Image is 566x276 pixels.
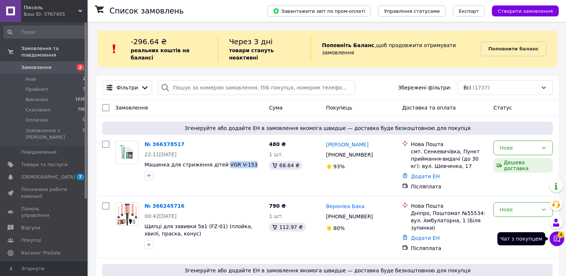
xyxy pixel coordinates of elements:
[463,84,471,91] span: Всі
[326,105,352,111] span: Покупець
[326,203,365,210] a: Вероніеа Бака
[229,47,274,61] b: товари стануть неактивні
[105,267,550,274] span: Згенеруйте або додайте ЕН в замовлення якомога швидше — доставка буде безкоштовною для покупця
[26,86,48,93] span: Прийняті
[269,223,305,231] div: 112.97 ₴
[77,64,84,70] span: 2
[500,144,538,152] div: Нове
[115,105,148,111] span: Замовлення
[229,37,273,46] span: Через 3 дні
[145,141,184,147] a: № 366378517
[500,206,538,214] div: Нове
[21,186,68,199] span: Показники роботи компанії
[269,152,283,157] span: 1 шт.
[378,5,446,16] button: Управління статусами
[77,174,84,180] span: 7
[83,117,85,123] span: 0
[83,127,85,141] span: 0
[83,76,85,83] span: 2
[481,42,546,56] a: Поповнити баланс
[497,232,545,245] div: Чат з покупцем
[21,64,51,71] span: Замовлення
[334,164,345,169] span: 93%
[453,5,485,16] button: Експорт
[145,223,252,237] a: Щипці для завивки 5в1 (FZ-01) (плойка, хвилі, праска, конус)
[145,162,258,168] a: Машинка для стриження дітей VGR V-153
[109,7,184,15] h1: Список замовлень
[115,202,139,226] a: Фото товару
[21,225,40,231] span: Відгуки
[158,80,355,95] input: Пошук за номером замовлення, ПІБ покупця, номером телефону, Email, номером накладної
[411,183,488,190] div: Післяплата
[116,84,138,91] span: Фільтри
[384,8,440,14] span: Управління статусами
[21,250,61,256] span: Каталог ProSale
[131,47,189,61] b: реальних коштів на балансі
[269,105,282,111] span: Cума
[26,76,36,83] span: Нові
[325,211,374,222] div: [PHONE_NUMBER]
[498,8,553,14] span: Створити замовлення
[326,141,369,148] a: [PERSON_NAME]
[21,237,41,244] span: Покупці
[311,37,481,61] div: , щоб продовжити отримувати замовлення
[485,8,559,14] a: Створити замовлення
[26,107,50,113] span: Скасовані
[267,5,371,16] button: Завантажити звіт по пром-оплаті
[322,42,374,48] b: Поповніть Баланс
[21,45,88,58] span: Замовлення та повідомлення
[78,107,85,113] span: 706
[411,141,488,148] div: Нова Пошта
[411,235,440,241] a: Додати ЕН
[273,8,365,14] span: Завантажити звіт по пром-оплаті
[492,5,559,16] button: Створити замовлення
[269,141,286,147] span: 480 ₴
[411,202,488,210] div: Нова Пошта
[411,148,488,170] div: смт. Сенкевичівка, Пункт приймання-видачі (до 30 кг): вул. Шевченка, 17
[109,43,120,54] img: :exclamation:
[334,225,345,231] span: 80%
[145,203,184,209] a: № 366245716
[269,161,302,170] div: 68.64 ₴
[21,174,75,180] span: [DEMOGRAPHIC_DATA]
[26,127,83,141] span: Замовлення з [PERSON_NAME]
[21,206,68,219] span: Панель управління
[269,213,283,219] span: 1 шт.
[24,11,88,18] div: Ваш ID: 3767455
[116,145,138,160] img: Фото товару
[488,46,539,51] b: Поповнити баланс
[493,158,553,173] div: Дешева доставка
[105,124,550,132] span: Згенеруйте або додайте ЕН в замовлення якомога швидше — доставка буде безкоштовною для покупця
[24,4,78,11] span: Піксель
[473,85,490,91] span: (1737)
[402,105,456,111] span: Доставка та оплата
[26,96,48,103] span: Виконані
[558,231,564,238] span: 4
[145,152,177,157] span: 22:11[DATE]
[493,105,512,111] span: Статус
[83,86,85,93] span: 3
[75,96,85,103] span: 1026
[4,26,86,39] input: Пошук
[21,149,57,156] span: Повідомлення
[411,173,440,179] a: Додати ЕН
[115,141,139,164] a: Фото товару
[26,117,49,123] span: Оплачені
[398,84,451,91] span: Збережені фільтри:
[131,37,167,46] span: -296.64 ₴
[21,161,68,168] span: Товари та послуги
[145,213,177,219] span: 00:42[DATE]
[325,150,374,160] div: [PHONE_NUMBER]
[411,245,488,252] div: Післяплата
[269,203,286,209] span: 790 ₴
[411,210,488,231] div: Дніпро, Поштомат №55534: вул. Амбулаторна, 1 (Біля зупинки)
[459,8,479,14] span: Експорт
[550,231,564,246] button: Чат з покупцем4
[116,203,138,225] img: Фото товару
